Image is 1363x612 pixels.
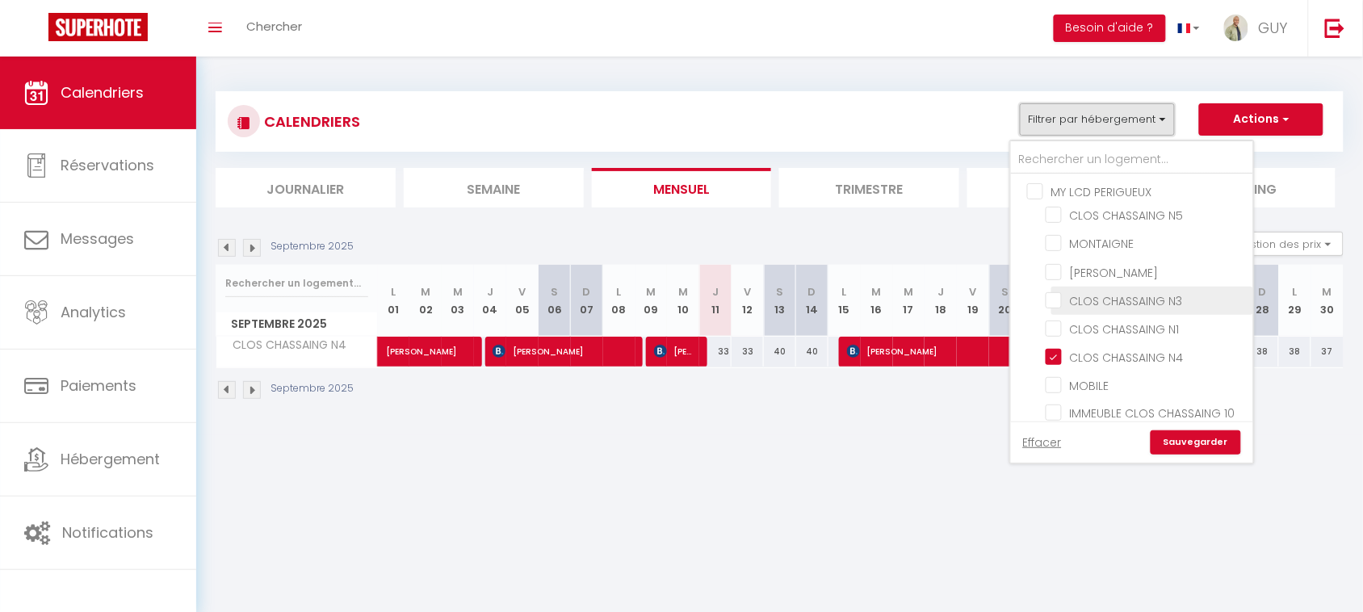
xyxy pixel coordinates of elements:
[409,265,442,337] th: 02
[796,265,828,337] th: 14
[646,284,656,300] abbr: M
[453,284,463,300] abbr: M
[216,168,396,207] li: Journalier
[583,284,591,300] abbr: D
[667,265,699,337] th: 10
[967,168,1147,207] li: Tâches
[842,284,847,300] abbr: L
[654,336,697,367] span: [PERSON_NAME]
[61,302,126,322] span: Analytics
[219,337,351,354] span: CLOS CHASSAING N4
[386,328,497,358] span: [PERSON_NAME]
[1151,430,1241,455] a: Sauvegarder
[712,284,719,300] abbr: J
[260,103,360,140] h3: CALENDRIERS
[1199,103,1323,136] button: Actions
[1070,321,1180,337] span: CLOS CHASSAING N1
[1311,337,1344,367] div: 37
[603,265,635,337] th: 08
[1070,293,1183,309] span: CLOS CHASSAING N3
[493,336,632,367] span: [PERSON_NAME]
[904,284,913,300] abbr: M
[48,13,148,41] img: Super Booking
[1054,15,1166,42] button: Besoin d'aide ?
[1294,539,1351,600] iframe: Chat
[1070,265,1159,281] span: [PERSON_NAME]
[617,284,622,300] abbr: L
[61,155,154,175] span: Réservations
[699,337,732,367] div: 33
[551,284,558,300] abbr: S
[732,337,764,367] div: 33
[442,265,474,337] th: 03
[518,284,526,300] abbr: V
[1279,337,1311,367] div: 38
[808,284,816,300] abbr: D
[1259,284,1267,300] abbr: D
[1247,337,1279,367] div: 38
[539,265,571,337] th: 06
[225,269,368,298] input: Rechercher un logement...
[216,312,377,336] span: Septembre 2025
[61,449,160,469] span: Hébergement
[872,284,882,300] abbr: M
[421,284,430,300] abbr: M
[764,337,796,367] div: 40
[1223,232,1344,256] button: Gestion des prix
[404,168,584,207] li: Semaine
[378,337,410,367] a: [PERSON_NAME]
[1247,265,1279,337] th: 28
[271,381,354,396] p: Septembre 2025
[779,168,959,207] li: Trimestre
[271,239,354,254] p: Septembre 2025
[970,284,977,300] abbr: V
[61,82,144,103] span: Calendriers
[1011,145,1253,174] input: Rechercher un logement...
[744,284,752,300] abbr: V
[1279,265,1311,337] th: 29
[1323,284,1332,300] abbr: M
[847,336,1084,367] span: [PERSON_NAME]
[1311,265,1344,337] th: 30
[487,284,493,300] abbr: J
[957,265,989,337] th: 19
[474,265,506,337] th: 04
[62,522,153,543] span: Notifications
[506,265,539,337] th: 05
[925,265,957,337] th: 18
[571,265,603,337] th: 07
[61,375,136,396] span: Paiements
[1224,15,1248,41] img: ...
[635,265,668,337] th: 09
[1325,18,1345,38] img: logout
[989,265,1021,337] th: 20
[776,284,783,300] abbr: S
[391,284,396,300] abbr: L
[937,284,944,300] abbr: J
[893,265,925,337] th: 17
[246,18,302,35] span: Chercher
[796,337,828,367] div: 40
[732,265,764,337] th: 12
[678,284,688,300] abbr: M
[1293,284,1298,300] abbr: L
[61,228,134,249] span: Messages
[1259,18,1288,38] span: GUY
[764,265,796,337] th: 13
[699,265,732,337] th: 11
[1023,434,1062,451] a: Effacer
[1009,140,1255,464] div: Filtrer par hébergement
[828,265,861,337] th: 15
[592,168,772,207] li: Mensuel
[1020,103,1175,136] button: Filtrer par hébergement
[1002,284,1009,300] abbr: S
[861,265,893,337] th: 16
[378,265,410,337] th: 01
[13,6,61,55] button: Ouvrir le widget de chat LiveChat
